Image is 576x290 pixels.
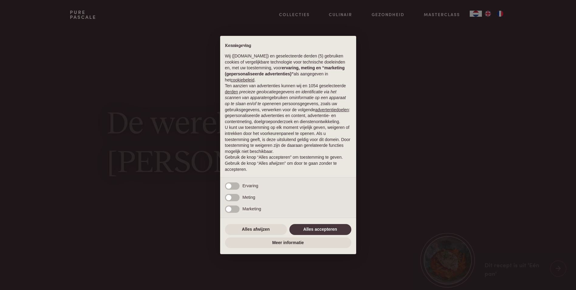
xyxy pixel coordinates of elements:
[225,89,336,100] em: precieze geolocatiegegevens en identificatie via het scannen van apparaten
[225,95,346,106] em: informatie op een apparaat op te slaan en/of te openen
[315,107,349,113] button: advertentiedoelen
[243,195,255,200] span: Meting
[289,224,351,235] button: Alles accepteren
[225,43,351,49] h2: Kennisgeving
[225,154,351,172] p: Gebruik de knop “Alles accepteren” om toestemming te geven. Gebruik de knop “Alles afwijzen” om d...
[225,53,351,83] p: Wij ([DOMAIN_NAME]) en geselecteerde derden (5) gebruiken cookies of vergelijkbare technologie vo...
[225,89,238,95] button: derden
[243,206,261,211] span: Marketing
[243,183,258,188] span: Ervaring
[225,237,351,248] button: Meer informatie
[225,224,287,235] button: Alles afwijzen
[231,78,254,82] a: cookiebeleid
[225,83,351,125] p: Ten aanzien van advertenties kunnen wij en 1054 geselecteerde gebruiken om en persoonsgegevens, z...
[225,65,345,76] strong: ervaring, meting en “marketing (gepersonaliseerde advertenties)”
[225,125,351,154] p: U kunt uw toestemming op elk moment vrijelijk geven, weigeren of intrekken door het voorkeurenpan...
